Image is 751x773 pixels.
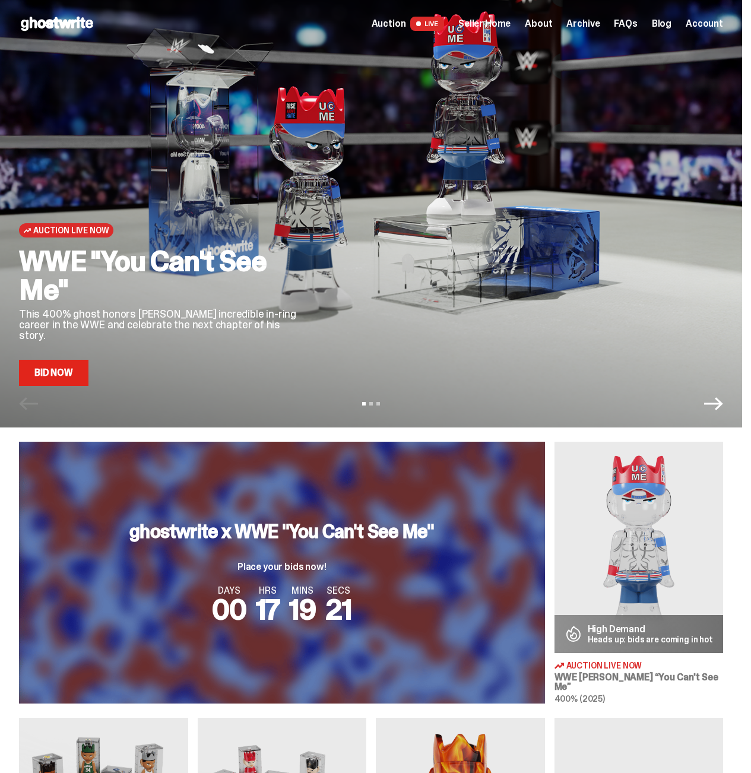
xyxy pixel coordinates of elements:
span: SECS [325,586,352,595]
button: Next [704,394,723,413]
span: Auction [372,19,406,28]
a: Blog [652,19,671,28]
span: HRS [256,586,280,595]
h2: WWE "You Can't See Me" [19,247,305,304]
a: FAQs [614,19,637,28]
a: About [525,19,552,28]
button: View slide 1 [362,402,366,405]
span: LIVE [410,17,444,31]
h3: WWE [PERSON_NAME] “You Can't See Me” [554,673,724,692]
span: 19 [289,591,316,628]
p: Heads up: bids are coming in hot [588,635,714,644]
a: Seller Home [458,19,511,28]
a: You Can't See Me High Demand Heads up: bids are coming in hot Auction Live Now [554,442,724,704]
p: High Demand [588,625,714,634]
span: 400% (2025) [554,693,605,704]
span: 21 [325,591,352,628]
a: Account [686,19,723,28]
p: Place your bids now! [129,562,434,572]
a: Auction LIVE [372,17,444,31]
a: Archive [566,19,600,28]
a: Bid Now [19,360,88,386]
span: 17 [256,591,280,628]
span: 00 [212,591,246,628]
span: MINS [289,586,316,595]
h3: ghostwrite x WWE "You Can't See Me" [129,522,434,541]
button: View slide 2 [369,402,373,405]
img: You Can't See Me [554,442,724,653]
span: Auction Live Now [33,226,109,235]
span: DAYS [212,586,246,595]
button: View slide 3 [376,402,380,405]
p: This 400% ghost honors [PERSON_NAME] incredible in-ring career in the WWE and celebrate the next ... [19,309,305,341]
span: Auction Live Now [566,661,642,670]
